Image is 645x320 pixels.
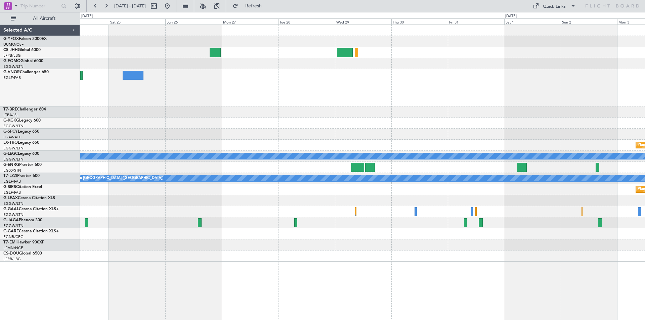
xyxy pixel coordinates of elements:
a: EGLF/FAB [3,75,21,80]
a: EGGW/LTN [3,201,24,206]
a: EGGW/LTN [3,64,24,69]
a: EGGW/LTN [3,146,24,151]
button: All Aircraft [7,13,73,24]
div: Thu 30 [391,18,448,25]
span: [DATE] - [DATE] [114,3,146,9]
a: G-VNORChallenger 650 [3,70,49,74]
input: Trip Number [20,1,59,11]
a: EGGW/LTN [3,124,24,129]
div: [DATE] [505,13,517,19]
div: Fri 24 [52,18,109,25]
span: LX-TRO [3,141,18,145]
a: CS-DOUGlobal 6500 [3,252,42,256]
a: LFPB/LBG [3,53,21,58]
a: G-LEGCLegacy 600 [3,152,39,156]
a: EGNR/CEG [3,234,24,239]
span: G-KGKG [3,119,19,123]
button: Refresh [229,1,270,11]
span: G-JAGA [3,218,19,222]
span: G-GARE [3,229,19,233]
span: G-GAAL [3,207,19,211]
a: G-SIRSCitation Excel [3,185,42,189]
a: LFMN/NCE [3,245,23,250]
span: All Aircraft [17,16,71,21]
a: EGSS/STN [3,168,21,173]
a: LTBA/ISL [3,112,18,118]
div: Tue 28 [278,18,335,25]
a: G-YFOXFalcon 2000EX [3,37,47,41]
div: Mon 27 [222,18,278,25]
div: Sun 2 [561,18,617,25]
div: [DATE] [81,13,93,19]
a: G-LEAXCessna Citation XLS [3,196,55,200]
span: T7-BRE [3,107,17,111]
button: Quick Links [529,1,579,11]
a: G-KGKGLegacy 600 [3,119,41,123]
div: Sat 1 [504,18,561,25]
span: G-SIRS [3,185,16,189]
a: G-FOMOGlobal 6000 [3,59,43,63]
a: T7-EMIHawker 900XP [3,240,44,244]
div: Wed 29 [335,18,391,25]
a: CS-JHHGlobal 6000 [3,48,41,52]
a: G-SPCYLegacy 650 [3,130,39,134]
a: G-ENRGPraetor 600 [3,163,42,167]
a: LX-TROLegacy 650 [3,141,39,145]
a: EGLF/FAB [3,190,21,195]
a: G-GARECessna Citation XLS+ [3,229,59,233]
span: T7-EMI [3,240,16,244]
a: T7-BREChallenger 604 [3,107,46,111]
a: UUMO/OSF [3,42,24,47]
div: Quick Links [543,3,566,10]
div: A/C Unavailable [GEOGRAPHIC_DATA] ([GEOGRAPHIC_DATA]) [54,173,163,183]
a: EGGW/LTN [3,212,24,217]
span: G-SPCY [3,130,18,134]
span: G-YFOX [3,37,19,41]
span: G-ENRG [3,163,19,167]
span: G-FOMO [3,59,20,63]
a: EGLF/FAB [3,179,21,184]
a: LFPB/LBG [3,257,21,262]
span: Refresh [240,4,268,8]
a: G-GAALCessna Citation XLS+ [3,207,59,211]
div: Sat 25 [109,18,165,25]
span: CS-JHH [3,48,18,52]
a: T7-LZZIPraetor 600 [3,174,40,178]
span: T7-LZZI [3,174,17,178]
a: EGGW/LTN [3,223,24,228]
a: LGAV/ATH [3,135,21,140]
a: EGGW/LTN [3,157,24,162]
span: CS-DOU [3,252,19,256]
a: G-JAGAPhenom 300 [3,218,42,222]
span: G-LEGC [3,152,18,156]
div: Sun 26 [165,18,222,25]
span: G-VNOR [3,70,20,74]
div: Fri 31 [448,18,504,25]
span: G-LEAX [3,196,18,200]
